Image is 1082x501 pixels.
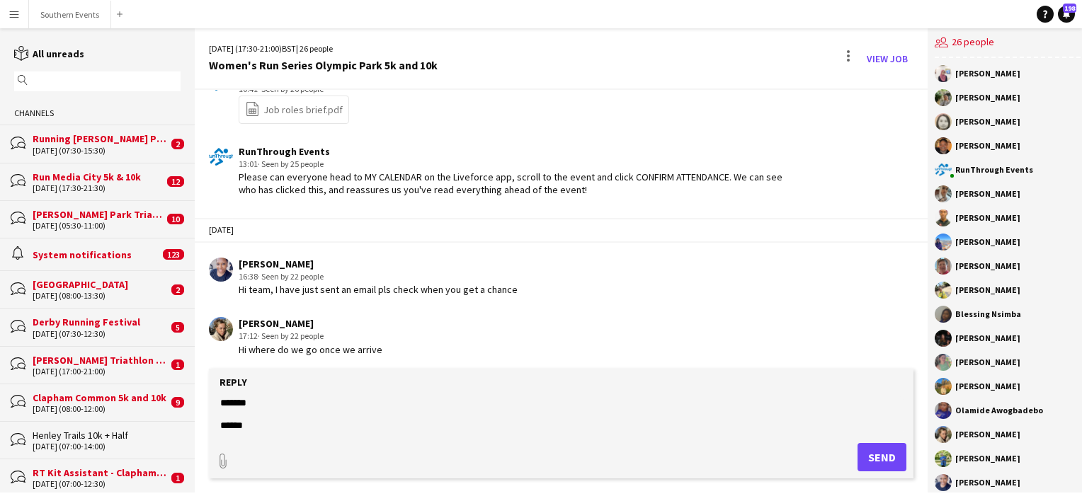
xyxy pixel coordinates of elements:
div: 16:38 [239,270,518,283]
span: · Seen by 22 people [258,271,324,282]
div: [DATE] [195,218,928,242]
div: Women's Run Series Olympic Park 5k and 10k [209,59,438,71]
div: [DATE] (17:30-21:00) | 26 people [209,42,438,55]
div: [PERSON_NAME] [955,117,1020,126]
div: [DATE] (17:30-21:30) [33,183,164,193]
div: [PERSON_NAME] [955,478,1020,487]
div: [PERSON_NAME] [239,258,518,270]
span: 5 [171,322,184,333]
div: [PERSON_NAME] [955,214,1020,222]
span: · Seen by 25 people [258,159,324,169]
div: Running [PERSON_NAME] Park Races & Duathlon [33,132,168,145]
div: [DATE] (07:30-12:30) [33,329,168,339]
div: [PERSON_NAME] [955,190,1020,198]
div: Blessing Nsimba [955,310,1021,318]
span: 1 [171,359,184,370]
div: RunThrough Events [955,166,1033,174]
div: Run Media City 5k & 10k [33,171,164,183]
div: [PERSON_NAME] [955,93,1020,102]
div: 17:12 [239,330,382,342]
span: 1 [171,473,184,483]
div: [PERSON_NAME] [955,454,1020,463]
div: [DATE] (05:30-11:00) [33,221,164,231]
div: Hi where do we go once we arrive [239,343,382,356]
span: 12 [167,176,184,187]
div: [PERSON_NAME] [955,142,1020,150]
a: Job roles brief.pdf [245,101,343,117]
div: Clapham Common 5k and 10k [33,391,168,404]
div: [DATE] (17:00-21:00) [33,367,168,376]
div: [PERSON_NAME] [955,286,1020,294]
span: 9 [171,397,184,408]
div: Hi team, I have just sent an email pls check when you get a chance [239,283,518,296]
label: Reply [220,376,247,388]
div: [PERSON_NAME] [955,262,1020,270]
span: 123 [163,249,184,260]
span: BST [282,43,296,54]
div: [PERSON_NAME] Triathlon + Run [33,354,168,367]
div: Please can everyone head to MY CALENDAR on the Liveforce app, scroll to the event and click CONFI... [239,171,795,196]
a: All unreads [14,47,84,60]
div: [PERSON_NAME] [955,382,1020,391]
div: 13:01 [239,158,795,171]
div: Olamide Awogbadebo [955,406,1043,415]
div: [PERSON_NAME] [955,430,1020,439]
button: Send [858,443,906,471]
div: [GEOGRAPHIC_DATA] [33,278,168,291]
div: [PERSON_NAME] [955,358,1020,367]
div: Derby Running Festival [33,316,168,328]
div: [DATE] (07:00-12:30) [33,479,168,489]
div: RT Kit Assistant - Clapham Common 5k and 10k [33,466,168,479]
span: · Seen by 22 people [258,330,324,341]
div: [DATE] (08:00-12:00) [33,404,168,414]
div: Henley Trails 10k + Half [33,429,181,442]
div: RunThrough Events [239,145,795,158]
button: Southern Events [29,1,111,28]
div: System notifications [33,248,159,261]
div: [PERSON_NAME] [955,69,1020,78]
div: [PERSON_NAME] Park Triathlon [33,208,164,221]
div: 26 people [935,28,1081,58]
span: 2 [171,139,184,149]
div: [PERSON_NAME] [955,334,1020,342]
div: [DATE] (07:30-15:30) [33,146,168,156]
span: 198 [1063,4,1076,13]
div: [PERSON_NAME] [239,317,382,330]
a: 198 [1058,6,1075,23]
span: 2 [171,284,184,295]
a: View Job [861,47,913,70]
div: [DATE] (08:00-13:30) [33,291,168,301]
div: [PERSON_NAME] [955,238,1020,246]
div: [DATE] (07:00-14:00) [33,442,181,451]
span: 10 [167,214,184,224]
